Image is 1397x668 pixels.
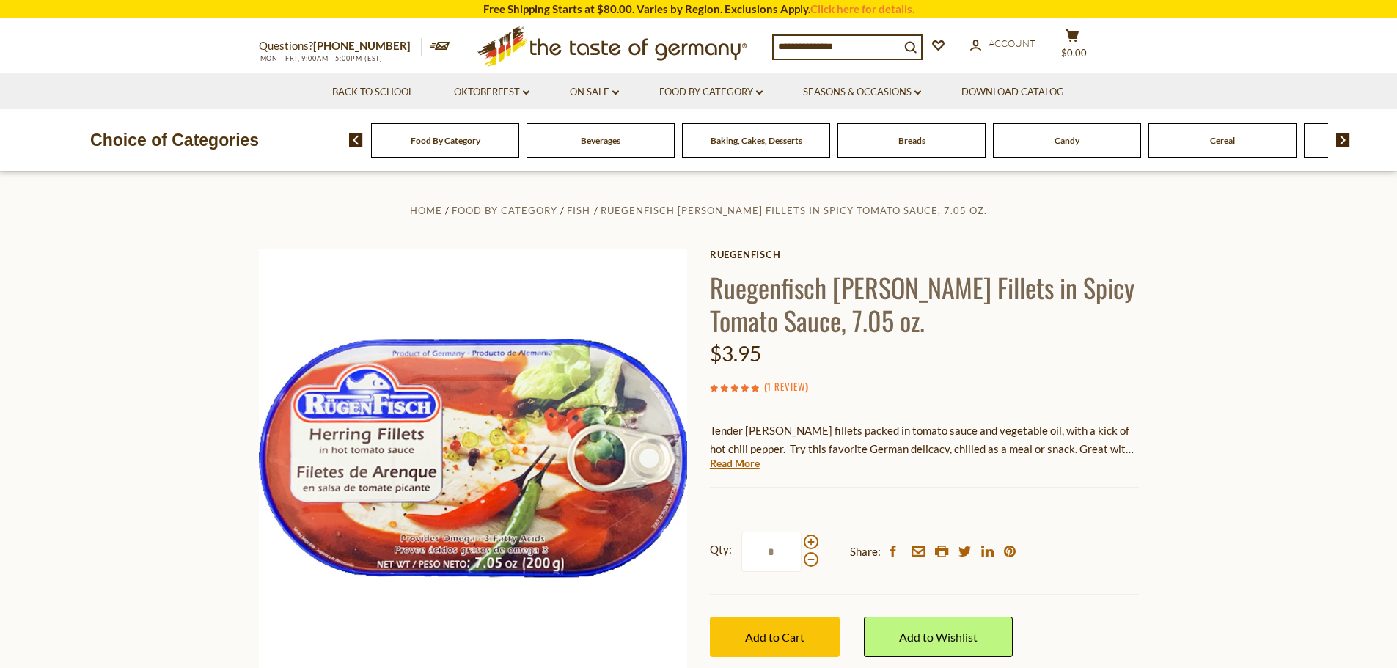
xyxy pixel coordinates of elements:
[1055,135,1079,146] a: Candy
[810,2,914,15] a: Click here for details.
[1061,47,1087,59] span: $0.00
[710,456,760,471] a: Read More
[454,84,529,100] a: Oktoberfest
[710,617,840,657] button: Add to Cart
[989,37,1035,49] span: Account
[850,543,881,561] span: Share:
[581,135,620,146] a: Beverages
[601,205,987,216] a: Ruegenfisch [PERSON_NAME] Fillets in Spicy Tomato Sauce, 7.05 oz.
[710,271,1139,337] h1: Ruegenfisch [PERSON_NAME] Fillets in Spicy Tomato Sauce, 7.05 oz.
[332,84,414,100] a: Back to School
[711,135,802,146] a: Baking, Cakes, Desserts
[1051,29,1095,65] button: $0.00
[710,249,1139,260] a: Ruegenfisch
[741,532,802,572] input: Qty:
[659,84,763,100] a: Food By Category
[961,84,1064,100] a: Download Catalog
[452,205,557,216] a: Food By Category
[570,84,619,100] a: On Sale
[411,135,480,146] a: Food By Category
[1336,133,1350,147] img: next arrow
[313,39,411,52] a: [PHONE_NUMBER]
[764,379,808,394] span: ( )
[970,36,1035,52] a: Account
[767,379,805,395] a: 1 Review
[710,540,732,559] strong: Qty:
[710,424,1134,474] span: Tender [PERSON_NAME] fillets packed in tomato sauce and vegetable oil, with a kick of hot chili p...
[349,133,363,147] img: previous arrow
[803,84,921,100] a: Seasons & Occasions
[745,630,804,644] span: Add to Cart
[864,617,1013,657] a: Add to Wishlist
[259,37,422,56] p: Questions?
[898,135,925,146] a: Breads
[259,54,384,62] span: MON - FRI, 9:00AM - 5:00PM (EST)
[1210,135,1235,146] a: Cereal
[710,341,761,366] span: $3.95
[567,205,590,216] a: Fish
[410,205,442,216] a: Home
